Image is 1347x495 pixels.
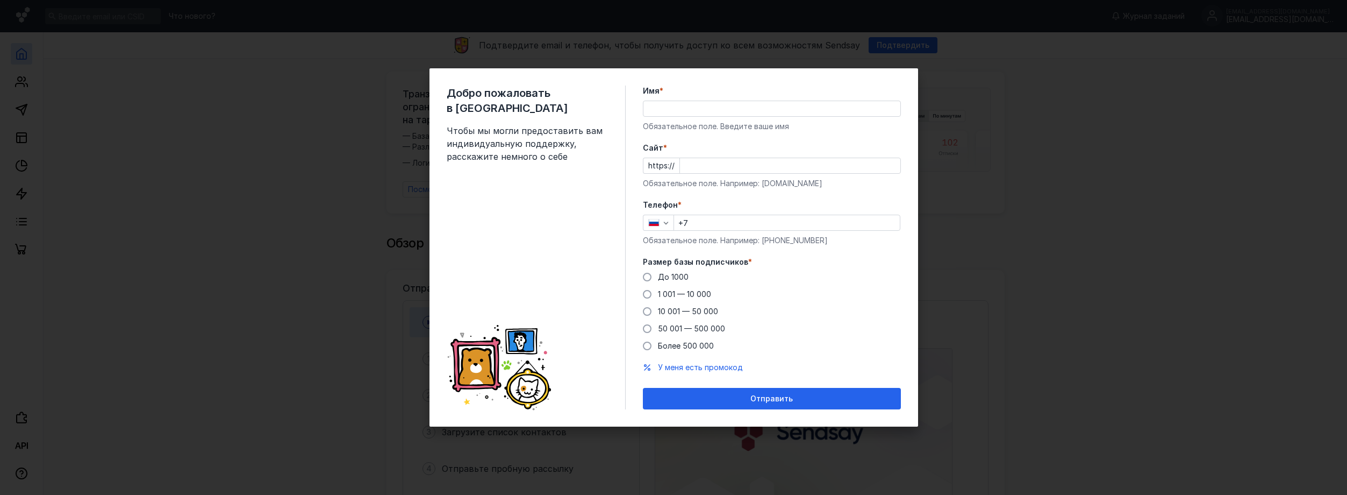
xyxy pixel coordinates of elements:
span: Отправить [750,394,793,404]
span: 50 001 — 500 000 [658,324,725,333]
div: Обязательное поле. Введите ваше имя [643,121,901,132]
span: Размер базы подписчиков [643,257,748,267]
span: Добро пожаловать в [GEOGRAPHIC_DATA] [447,86,608,116]
span: 1 001 — 10 000 [658,289,711,299]
span: Более 500 000 [658,341,714,350]
span: У меня есть промокод [658,363,743,372]
span: Телефон [643,200,678,210]
span: До 1000 [658,272,689,281]
span: Чтобы мы могли предоставить вам индивидуальную поддержку, расскажите немного о себе [447,124,608,163]
div: Обязательное поле. Например: [DOMAIN_NAME] [643,178,901,189]
button: У меня есть промокод [658,362,743,373]
span: Имя [643,86,660,96]
span: Cайт [643,143,663,153]
div: Обязательное поле. Например: [PHONE_NUMBER] [643,235,901,246]
button: Отправить [643,388,901,409]
span: 10 001 — 50 000 [658,307,718,316]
